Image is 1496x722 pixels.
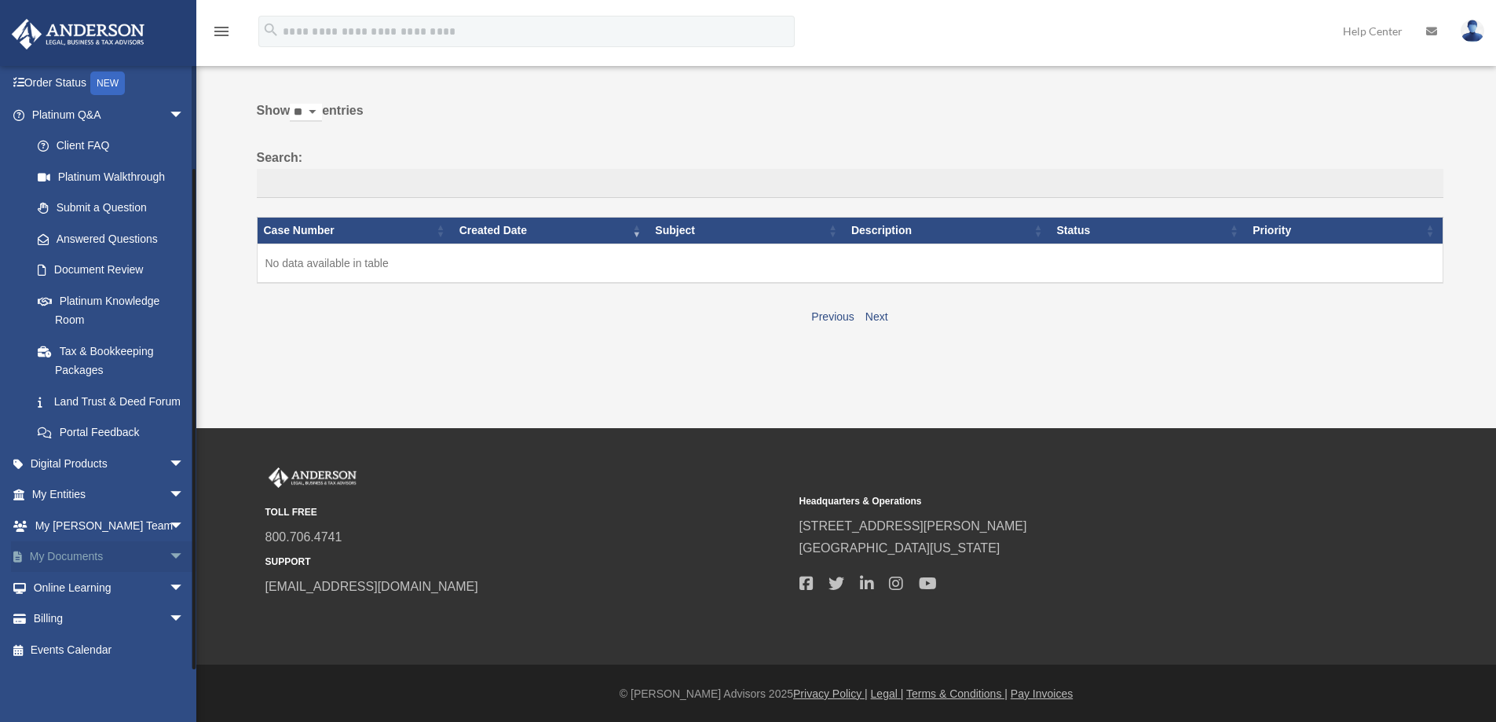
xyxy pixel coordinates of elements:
i: search [262,21,280,38]
span: arrow_drop_down [169,99,200,131]
a: My [PERSON_NAME] Teamarrow_drop_down [11,510,208,541]
a: Client FAQ [22,130,200,162]
a: Legal | [871,687,904,700]
a: 800.706.4741 [265,530,342,544]
a: [EMAIL_ADDRESS][DOMAIN_NAME] [265,580,478,593]
span: arrow_drop_down [169,479,200,511]
a: Online Learningarrow_drop_down [11,572,208,603]
a: Platinum Knowledge Room [22,285,200,335]
span: arrow_drop_down [169,572,200,604]
a: Tax & Bookkeeping Packages [22,335,200,386]
label: Show entries [257,100,1443,137]
a: [STREET_ADDRESS][PERSON_NAME] [799,519,1027,533]
a: Answered Questions [22,223,192,255]
td: No data available in table [257,244,1443,283]
a: Platinum Q&Aarrow_drop_down [11,99,200,130]
img: Anderson Advisors Platinum Portal [7,19,149,49]
small: Headquarters & Operations [799,493,1322,510]
a: Portal Feedback [22,417,200,449]
small: SUPPORT [265,554,788,570]
span: arrow_drop_down [169,510,200,542]
th: Subject: activate to sort column ascending [649,218,845,244]
th: Created Date: activate to sort column ascending [453,218,649,244]
a: Order StatusNEW [11,68,208,100]
th: Description: activate to sort column ascending [845,218,1051,244]
a: Platinum Walkthrough [22,161,200,192]
a: Previous [811,310,854,323]
div: NEW [90,71,125,95]
a: [GEOGRAPHIC_DATA][US_STATE] [799,541,1000,555]
select: Showentries [290,104,322,122]
th: Priority: activate to sort column ascending [1246,218,1443,244]
i: menu [212,22,231,41]
th: Status: activate to sort column ascending [1051,218,1247,244]
a: My Entitiesarrow_drop_down [11,479,208,511]
a: Terms & Conditions | [906,687,1008,700]
input: Search: [257,169,1443,199]
a: Document Review [22,255,200,286]
a: Submit a Question [22,192,200,224]
a: My Documentsarrow_drop_down [11,541,208,573]
div: © [PERSON_NAME] Advisors 2025 [196,684,1496,704]
small: TOLL FREE [265,504,788,521]
a: Privacy Policy | [793,687,868,700]
span: arrow_drop_down [169,448,200,480]
img: User Pic [1461,20,1484,42]
a: Next [865,310,888,323]
span: arrow_drop_down [169,541,200,574]
a: menu [212,27,231,41]
a: Pay Invoices [1011,687,1073,700]
span: arrow_drop_down [169,603,200,636]
a: Land Trust & Deed Forum [22,386,200,417]
a: Digital Productsarrow_drop_down [11,448,208,479]
th: Case Number: activate to sort column ascending [257,218,453,244]
a: Billingarrow_drop_down [11,603,208,635]
label: Search: [257,147,1443,199]
img: Anderson Advisors Platinum Portal [265,467,360,488]
a: Events Calendar [11,634,208,665]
